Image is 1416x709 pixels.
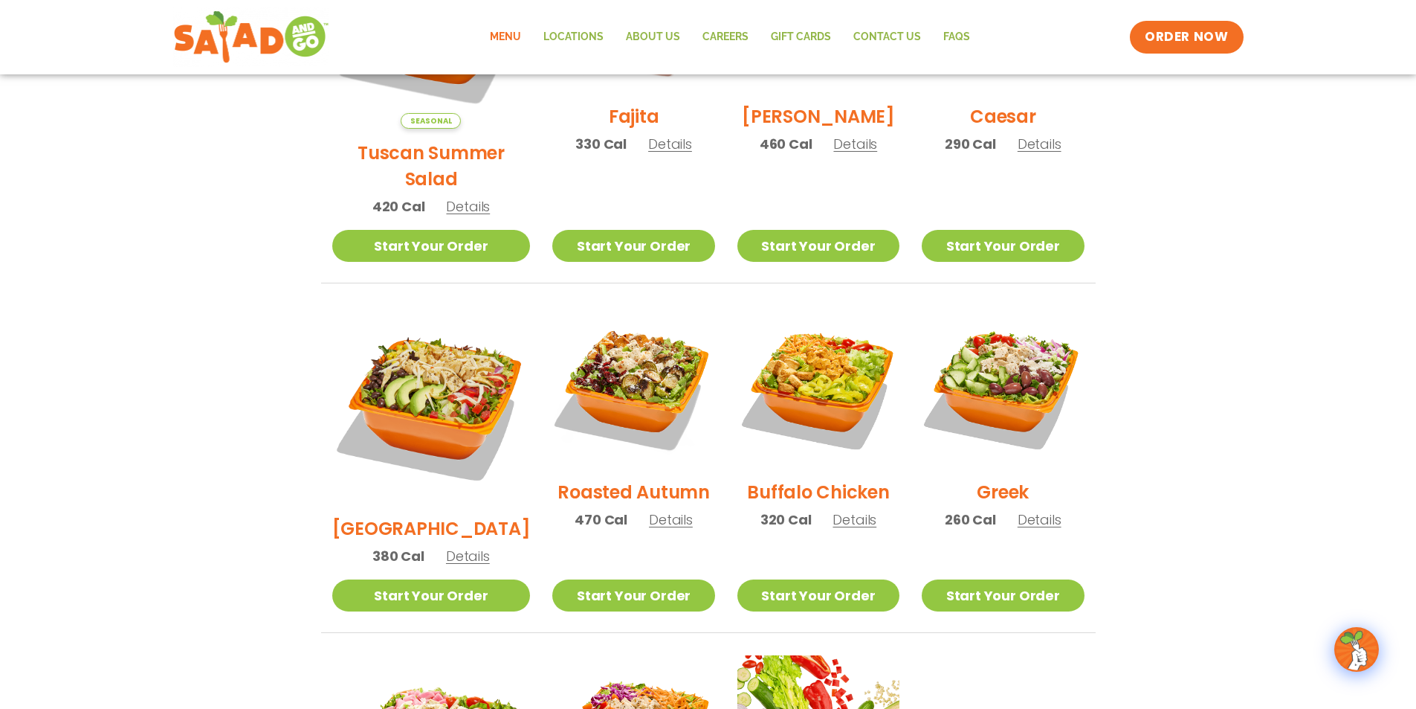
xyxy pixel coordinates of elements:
[332,580,531,612] a: Start Your Order
[1018,510,1061,529] span: Details
[575,134,627,154] span: 330 Cal
[332,230,531,262] a: Start Your Order
[446,197,490,216] span: Details
[173,7,330,67] img: new-SAG-logo-768×292
[446,547,490,565] span: Details
[970,103,1036,129] h2: Caesar
[1018,135,1061,153] span: Details
[332,140,531,192] h2: Tuscan Summer Salad
[532,20,615,54] a: Locations
[760,134,812,154] span: 460 Cal
[401,113,461,129] span: Seasonal
[747,479,889,505] h2: Buffalo Chicken
[332,516,531,542] h2: [GEOGRAPHIC_DATA]
[737,306,899,468] img: Product photo for Buffalo Chicken Salad
[922,580,1084,612] a: Start Your Order
[833,510,876,529] span: Details
[649,510,693,529] span: Details
[615,20,691,54] a: About Us
[945,134,996,154] span: 290 Cal
[557,479,710,505] h2: Roasted Autumn
[479,20,981,54] nav: Menu
[833,135,877,153] span: Details
[977,479,1029,505] h2: Greek
[552,230,714,262] a: Start Your Order
[842,20,932,54] a: Contact Us
[1145,28,1228,46] span: ORDER NOW
[609,103,659,129] h2: Fajita
[575,510,627,530] span: 470 Cal
[760,20,842,54] a: GIFT CARDS
[552,306,714,468] img: Product photo for Roasted Autumn Salad
[372,196,425,216] span: 420 Cal
[552,580,714,612] a: Start Your Order
[372,546,424,566] span: 380 Cal
[691,20,760,54] a: Careers
[742,103,895,129] h2: [PERSON_NAME]
[945,510,996,530] span: 260 Cal
[479,20,532,54] a: Menu
[1130,21,1243,54] a: ORDER NOW
[932,20,981,54] a: FAQs
[1336,629,1377,670] img: wpChatIcon
[332,306,531,504] img: Product photo for BBQ Ranch Salad
[648,135,692,153] span: Details
[737,580,899,612] a: Start Your Order
[922,230,1084,262] a: Start Your Order
[922,306,1084,468] img: Product photo for Greek Salad
[737,230,899,262] a: Start Your Order
[760,510,812,530] span: 320 Cal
